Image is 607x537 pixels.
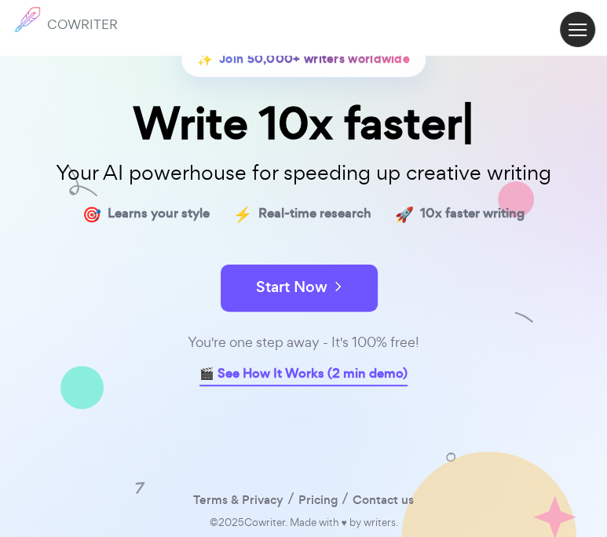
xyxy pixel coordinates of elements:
[60,366,104,409] img: shape
[47,17,118,31] h6: COWRITER
[108,203,210,225] span: Learns your style
[353,489,414,512] a: Contact us
[298,489,338,512] a: Pricing
[193,489,283,512] a: Terms & Privacy
[197,48,213,71] span: ✨
[420,203,525,225] span: 10x faster writing
[338,488,353,509] span: /
[82,203,101,225] span: 🎯
[221,265,378,312] button: Start Now
[233,203,252,225] span: ⚡
[219,48,410,71] span: Join 50,000+ writers worldwide
[199,363,408,387] a: 🎬 See How It Works (2 min demo)
[283,488,298,509] span: /
[395,203,414,225] span: 🚀
[258,203,371,225] span: Real-time research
